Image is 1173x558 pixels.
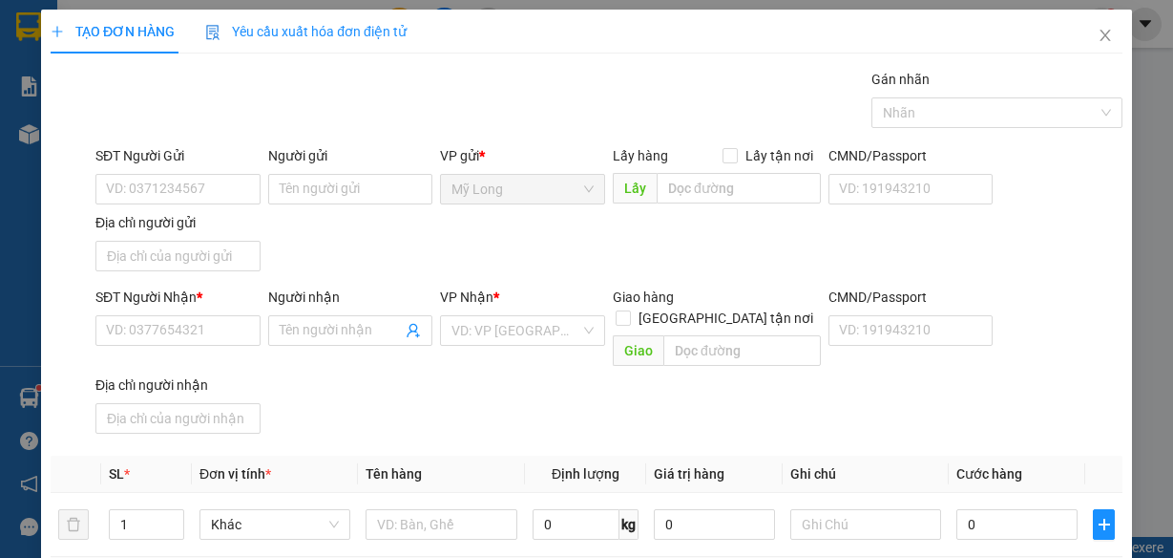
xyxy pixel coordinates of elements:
[268,145,433,166] div: Người gửi
[199,466,271,482] span: Đơn vị tính
[95,375,261,396] div: Địa chỉ người nhận
[440,145,605,166] div: VP gửi
[406,323,421,338] span: user-add
[738,145,821,166] span: Lấy tận nơi
[790,509,942,540] input: Ghi Chú
[268,287,433,308] div: Người nhận
[211,510,340,539] span: Khác
[654,466,724,482] span: Giá trị hàng
[451,175,594,204] span: Mỹ Long
[168,526,179,538] span: down
[828,287,994,308] div: CMND/Passport
[552,466,619,482] span: Định lượng
[95,241,261,271] input: Địa chỉ của người gửi
[366,509,517,540] input: VD: Bàn, Ghế
[205,25,220,40] img: icon
[162,525,183,539] span: Decrease Value
[783,456,950,493] th: Ghi chú
[95,287,261,308] div: SĐT Người Nhận
[1094,517,1114,532] span: plus
[1093,509,1115,540] button: plus
[956,466,1022,482] span: Cước hàng
[58,509,89,540] button: delete
[613,290,674,305] span: Giao hàng
[51,25,64,38] span: plus
[205,24,407,39] span: Yêu cầu xuất hóa đơn điện tử
[51,24,175,39] span: TẠO ĐƠN HÀNG
[828,145,994,166] div: CMND/Passport
[654,509,775,540] input: 0
[1098,28,1113,43] span: close
[95,403,261,434] input: Địa chỉ của người nhận
[631,308,821,329] span: [GEOGRAPHIC_DATA] tận nơi
[168,513,179,525] span: up
[613,335,663,366] span: Giao
[162,510,183,525] span: Increase Value
[619,509,639,540] span: kg
[657,173,821,204] input: Dọc đường
[613,173,657,204] span: Lấy
[440,290,493,305] span: VP Nhận
[366,466,422,482] span: Tên hàng
[663,335,821,366] input: Dọc đường
[109,466,124,482] span: SL
[613,148,668,163] span: Lấy hàng
[95,145,261,166] div: SĐT Người Gửi
[1079,10,1132,63] button: Close
[871,72,930,87] label: Gán nhãn
[95,212,261,233] div: Địa chỉ người gửi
